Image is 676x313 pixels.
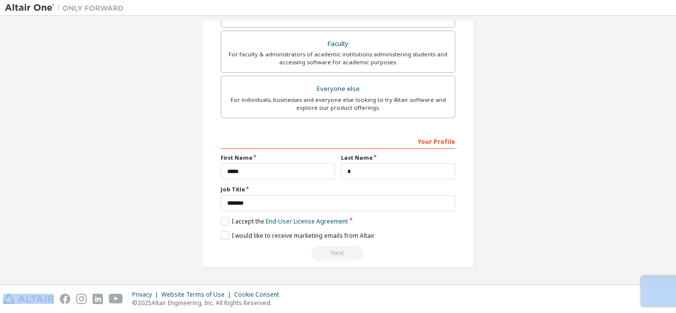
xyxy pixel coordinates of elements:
[227,82,449,96] div: Everyone else
[341,154,455,162] label: Last Name
[5,3,129,13] img: Altair One
[60,294,70,304] img: facebook.svg
[221,185,455,193] label: Job Title
[266,217,348,225] a: End-User License Agreement
[161,291,234,299] div: Website Terms of Use
[221,246,455,261] div: Provide a valid email to continue
[221,154,335,162] label: First Name
[221,133,455,149] div: Your Profile
[132,299,285,307] p: © 2025 Altair Engineering, Inc. All Rights Reserved.
[234,291,285,299] div: Cookie Consent
[227,96,449,112] div: For individuals, businesses and everyone else looking to try Altair software and explore our prod...
[221,217,348,225] label: I accept the
[132,291,161,299] div: Privacy
[227,50,449,66] div: For faculty & administrators of academic institutions administering students and accessing softwa...
[109,294,123,304] img: youtube.svg
[76,294,87,304] img: instagram.svg
[3,294,54,304] img: altair_logo.svg
[221,231,375,240] label: I would like to receive marketing emails from Altair
[227,37,449,51] div: Faculty
[93,294,103,304] img: linkedin.svg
